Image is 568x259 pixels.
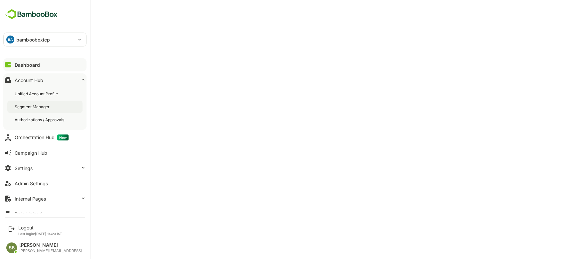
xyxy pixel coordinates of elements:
[15,104,51,110] div: Segment Manager
[19,242,82,248] div: [PERSON_NAME]
[3,58,87,71] button: Dashboard
[15,91,59,97] div: Unified Account Profile
[6,36,14,43] div: BA
[18,225,62,230] div: Logout
[19,249,82,253] div: [PERSON_NAME][EMAIL_ADDRESS]
[3,146,87,159] button: Campaign Hub
[15,196,46,202] div: Internal Pages
[3,161,87,175] button: Settings
[15,165,33,171] div: Settings
[15,77,43,83] div: Account Hub
[3,73,87,87] button: Account Hub
[3,207,87,220] button: Data Upload
[6,242,17,253] div: SB
[15,181,48,186] div: Admin Settings
[57,134,69,140] span: New
[18,232,62,236] p: Last login: [DATE] 14:23 IST
[15,62,40,68] div: Dashboard
[16,36,50,43] p: bambooboxicp
[3,177,87,190] button: Admin Settings
[15,211,42,217] div: Data Upload
[3,192,87,205] button: Internal Pages
[3,131,87,144] button: Orchestration HubNew
[15,150,47,156] div: Campaign Hub
[3,8,60,21] img: BambooboxFullLogoMark.5f36c76dfaba33ec1ec1367b70bb1252.svg
[15,134,69,140] div: Orchestration Hub
[4,33,86,46] div: BAbambooboxicp
[15,117,66,123] div: Authorizations / Approvals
